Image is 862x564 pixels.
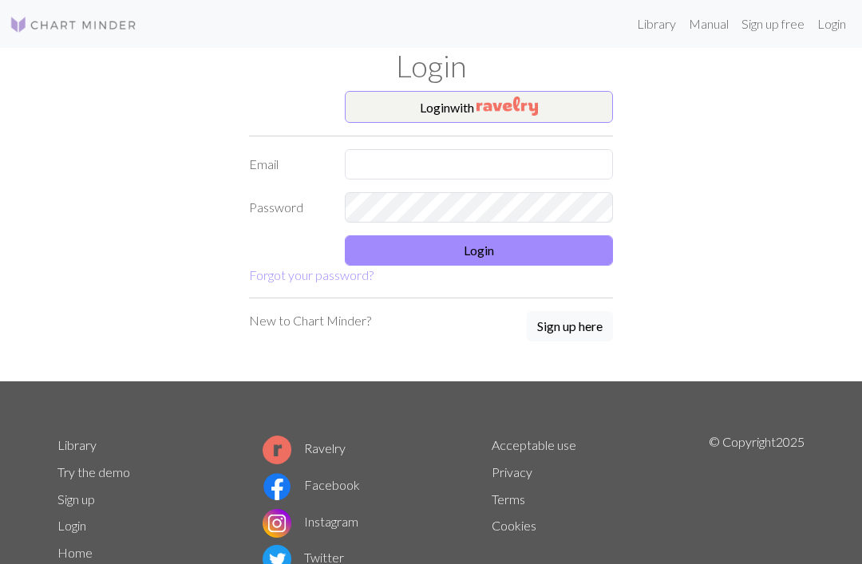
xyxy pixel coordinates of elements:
button: Login [345,235,613,266]
a: Library [631,8,682,40]
a: Privacy [492,464,532,479]
p: New to Chart Minder? [249,311,371,330]
img: Logo [10,15,137,34]
img: Ravelry logo [263,436,291,464]
a: Terms [492,491,525,507]
a: Forgot your password? [249,267,374,282]
img: Ravelry [476,97,538,116]
a: Sign up free [735,8,811,40]
a: Acceptable use [492,437,576,452]
button: Sign up here [527,311,613,341]
a: Library [57,437,97,452]
a: Login [811,8,852,40]
a: Try the demo [57,464,130,479]
button: Loginwith [345,91,613,123]
img: Facebook logo [263,472,291,501]
label: Email [239,149,335,179]
h1: Login [48,48,814,85]
a: Home [57,545,93,560]
label: Password [239,192,335,223]
img: Instagram logo [263,509,291,538]
a: Facebook [263,477,360,492]
a: Instagram [263,514,358,529]
a: Sign up here [527,311,613,343]
a: Login [57,518,86,533]
a: Ravelry [263,440,346,456]
a: Cookies [492,518,536,533]
a: Manual [682,8,735,40]
a: Sign up [57,491,95,507]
